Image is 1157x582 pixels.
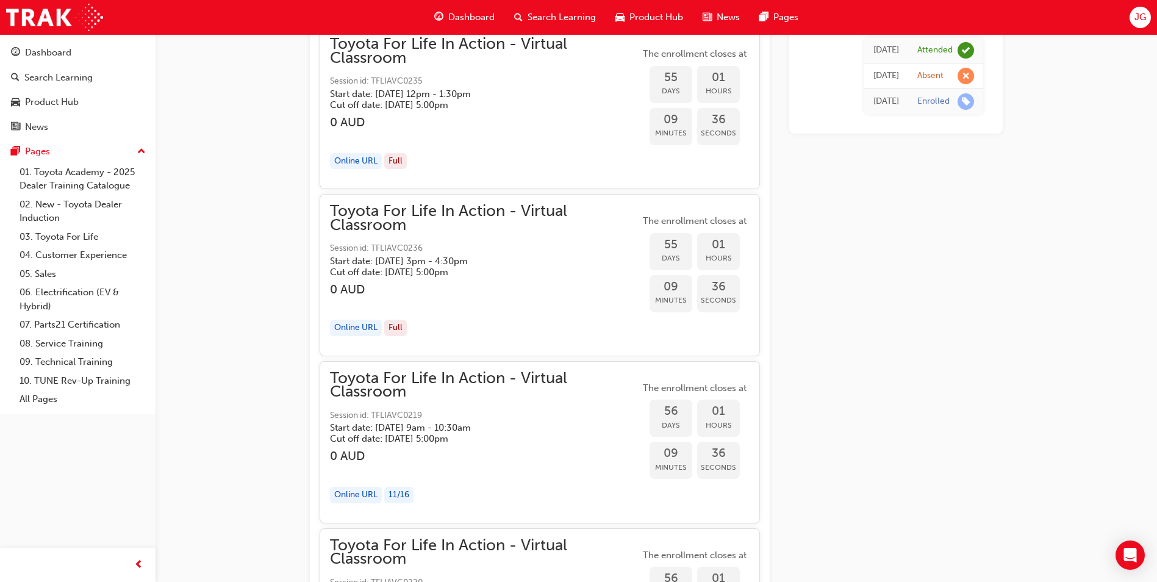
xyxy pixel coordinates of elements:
[650,251,692,265] span: Days
[11,122,20,133] span: news-icon
[330,372,640,399] span: Toyota For Life In Action - Virtual Classroom
[650,419,692,433] span: Days
[528,10,596,24] span: Search Learning
[640,548,750,562] span: The enrollment closes at
[11,97,20,108] span: car-icon
[15,265,151,284] a: 05. Sales
[606,5,693,30] a: car-iconProduct Hub
[697,293,740,307] span: Seconds
[697,447,740,461] span: 36
[330,320,382,336] div: Online URL
[25,145,50,159] div: Pages
[25,120,48,134] div: News
[615,10,625,25] span: car-icon
[15,334,151,353] a: 08. Service Training
[137,144,146,160] span: up-icon
[873,43,899,57] div: Wed Jul 06 2022 00:00:00 GMT+1000 (Australian Eastern Standard Time)
[330,449,640,463] h3: 0 AUD
[917,70,944,82] div: Absent
[697,238,740,252] span: 01
[873,95,899,109] div: Tue May 31 2022 00:00:00 GMT+1000 (Australian Eastern Standard Time)
[697,404,740,419] span: 01
[650,293,692,307] span: Minutes
[697,126,740,140] span: Seconds
[15,195,151,228] a: 02. New - Toyota Dealer Induction
[697,280,740,294] span: 36
[917,45,953,56] div: Attended
[330,282,640,296] h3: 0 AUD
[434,10,443,25] span: guage-icon
[330,433,620,444] h5: Cut off date: [DATE] 5:00pm
[6,4,103,31] img: Trak
[330,37,750,179] button: Toyota For Life In Action - Virtual ClassroomSession id: TFLIAVC0235Start date: [DATE] 12pm - 1:3...
[629,10,683,24] span: Product Hub
[759,10,768,25] span: pages-icon
[330,422,620,433] h5: Start date: [DATE] 9am - 10:30am
[330,204,750,346] button: Toyota For Life In Action - Virtual ClassroomSession id: TFLIAVC0236Start date: [DATE] 3pm - 4:30...
[693,5,750,30] a: news-iconNews
[750,5,808,30] a: pages-iconPages
[514,10,523,25] span: search-icon
[384,153,407,170] div: Full
[330,153,382,170] div: Online URL
[330,99,620,110] h5: Cut off date: [DATE] 5:00pm
[15,353,151,372] a: 09. Technical Training
[504,5,606,30] a: search-iconSearch Learning
[650,447,692,461] span: 09
[11,146,20,157] span: pages-icon
[650,461,692,475] span: Minutes
[448,10,495,24] span: Dashboard
[330,256,620,267] h5: Start date: [DATE] 3pm - 4:30pm
[11,73,20,84] span: search-icon
[15,283,151,315] a: 06. Electrification (EV & Hybrid)
[5,140,151,163] button: Pages
[697,113,740,127] span: 36
[958,68,974,84] span: learningRecordVerb_ABSENT-icon
[15,228,151,246] a: 03. Toyota For Life
[330,539,640,566] span: Toyota For Life In Action - Virtual Classroom
[697,251,740,265] span: Hours
[917,96,950,107] div: Enrolled
[640,214,750,228] span: The enrollment closes at
[330,204,640,232] span: Toyota For Life In Action - Virtual Classroom
[15,163,151,195] a: 01. Toyota Academy - 2025 Dealer Training Catalogue
[5,116,151,138] a: News
[25,46,71,60] div: Dashboard
[1130,7,1151,28] button: JG
[15,246,151,265] a: 04. Customer Experience
[697,461,740,475] span: Seconds
[640,381,750,395] span: The enrollment closes at
[958,42,974,59] span: learningRecordVerb_ATTEND-icon
[330,115,640,129] h3: 0 AUD
[24,71,93,85] div: Search Learning
[134,558,143,573] span: prev-icon
[773,10,798,24] span: Pages
[330,409,640,423] span: Session id: TFLIAVC0219
[873,69,899,83] div: Wed Jul 06 2022 00:00:00 GMT+1000 (Australian Eastern Standard Time)
[330,37,640,65] span: Toyota For Life In Action - Virtual Classroom
[330,487,382,503] div: Online URL
[330,242,640,256] span: Session id: TFLIAVC0236
[650,126,692,140] span: Minutes
[5,39,151,140] button: DashboardSearch LearningProduct HubNews
[15,372,151,390] a: 10. TUNE Rev-Up Training
[650,113,692,127] span: 09
[330,267,620,278] h5: Cut off date: [DATE] 5:00pm
[1116,541,1145,570] div: Open Intercom Messenger
[11,48,20,59] span: guage-icon
[650,404,692,419] span: 56
[15,390,151,409] a: All Pages
[697,84,740,98] span: Hours
[330,74,640,88] span: Session id: TFLIAVC0235
[5,41,151,64] a: Dashboard
[697,419,740,433] span: Hours
[25,95,79,109] div: Product Hub
[330,372,750,513] button: Toyota For Life In Action - Virtual ClassroomSession id: TFLIAVC0219Start date: [DATE] 9am - 10:3...
[697,71,740,85] span: 01
[5,91,151,113] a: Product Hub
[424,5,504,30] a: guage-iconDashboard
[1134,10,1146,24] span: JG
[703,10,712,25] span: news-icon
[330,88,620,99] h5: Start date: [DATE] 12pm - 1:30pm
